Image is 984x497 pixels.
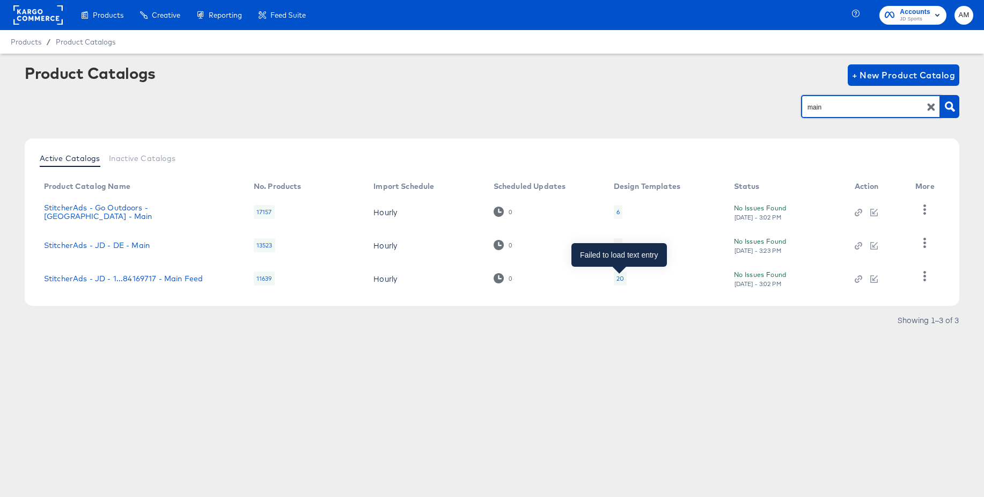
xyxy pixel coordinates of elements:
th: Action [846,178,907,195]
button: AM [954,6,973,25]
th: More [907,178,948,195]
a: StitcherAds - JD - 1...84169717 - Main Feed [44,274,203,283]
div: 6 [616,241,620,250]
div: 0 [494,273,512,283]
div: Showing 1–3 of 3 [897,316,959,324]
div: Product Catalogs [25,64,156,82]
div: 13523 [254,238,275,252]
input: Search Product Catalogs [805,101,920,113]
div: Design Templates [614,182,680,191]
div: 0 [508,208,512,216]
div: 0 [508,242,512,249]
td: Hourly [365,262,484,295]
a: StitcherAds - Go Outdoors - [GEOGRAPHIC_DATA] - Main [44,203,232,221]
div: 6 [614,205,622,219]
span: JD Sports [900,15,930,24]
button: + New Product Catalog [848,64,960,86]
span: Inactive Catalogs [109,154,176,163]
div: Product Catalog Name [44,182,130,191]
span: Active Catalogs [40,154,100,163]
span: / [41,38,56,46]
div: 6 [614,238,622,252]
span: Creative [152,11,180,19]
span: Reporting [209,11,242,19]
div: 17157 [254,205,275,219]
div: Import Schedule [373,182,434,191]
span: Products [11,38,41,46]
button: AccountsJD Sports [879,6,946,25]
div: 0 [494,240,512,250]
span: AM [959,9,969,21]
div: 11639 [254,272,275,286]
div: 20 [614,272,627,286]
span: Products [93,11,123,19]
div: 20 [616,274,624,283]
div: 0 [494,207,512,217]
span: Accounts [900,6,930,18]
div: 6 [616,208,620,216]
div: 0 [508,275,512,282]
th: Status [725,178,846,195]
a: Product Catalogs [56,38,115,46]
span: + New Product Catalog [852,68,956,83]
div: Scheduled Updates [494,182,566,191]
a: StitcherAds - JD - DE - Main [44,241,150,250]
span: Feed Suite [270,11,306,19]
div: No. Products [254,182,302,191]
td: Hourly [365,195,484,229]
td: Hourly [365,229,484,262]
